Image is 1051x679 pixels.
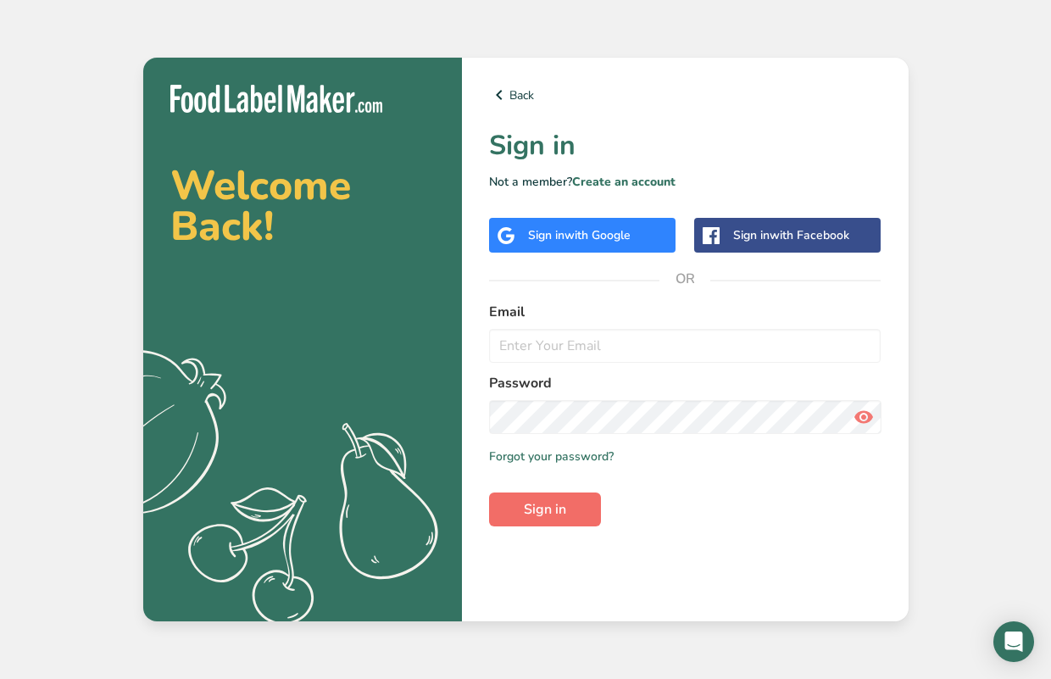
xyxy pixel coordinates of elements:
[489,448,614,465] a: Forgot your password?
[489,302,881,322] label: Email
[489,125,881,166] h1: Sign in
[659,253,710,304] span: OR
[572,174,676,190] a: Create an account
[733,226,849,244] div: Sign in
[170,165,435,247] h2: Welcome Back!
[489,85,881,105] a: Back
[770,227,849,243] span: with Facebook
[528,226,631,244] div: Sign in
[489,173,881,191] p: Not a member?
[489,493,601,526] button: Sign in
[489,373,881,393] label: Password
[564,227,631,243] span: with Google
[524,499,566,520] span: Sign in
[170,85,382,113] img: Food Label Maker
[993,621,1034,662] div: Open Intercom Messenger
[489,329,881,363] input: Enter Your Email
